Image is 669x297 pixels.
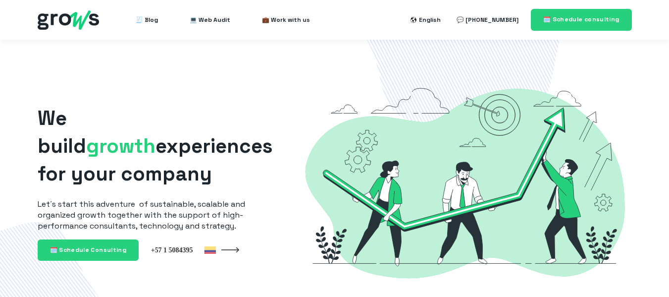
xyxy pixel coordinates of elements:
img: grows - hubspot [38,10,99,30]
img: Grows-Growth-Marketing-Hacking-Hubspot [298,71,632,294]
a: 💻 Web Audit [190,10,230,30]
a: 🧾 Blog [136,10,158,30]
div: English [419,14,441,26]
img: Colombia +57 1 5084395 [151,245,216,254]
p: Let´s start this adventure of sustainable, scalable and organized growth together with the suppor... [38,199,282,232]
span: 🗓️ Schedule consulting [543,15,619,23]
a: 💼 Work with us [262,10,310,30]
span: growth [86,133,155,159]
a: 🗓️ Schedule consulting [531,9,632,30]
a: 🗓️ Schedule Consulting [38,239,139,261]
span: We build experiences for your company [38,106,273,186]
a: 💬 [PHONE_NUMBER] [457,10,518,30]
span: 🗓️ Schedule Consulting [50,246,127,254]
